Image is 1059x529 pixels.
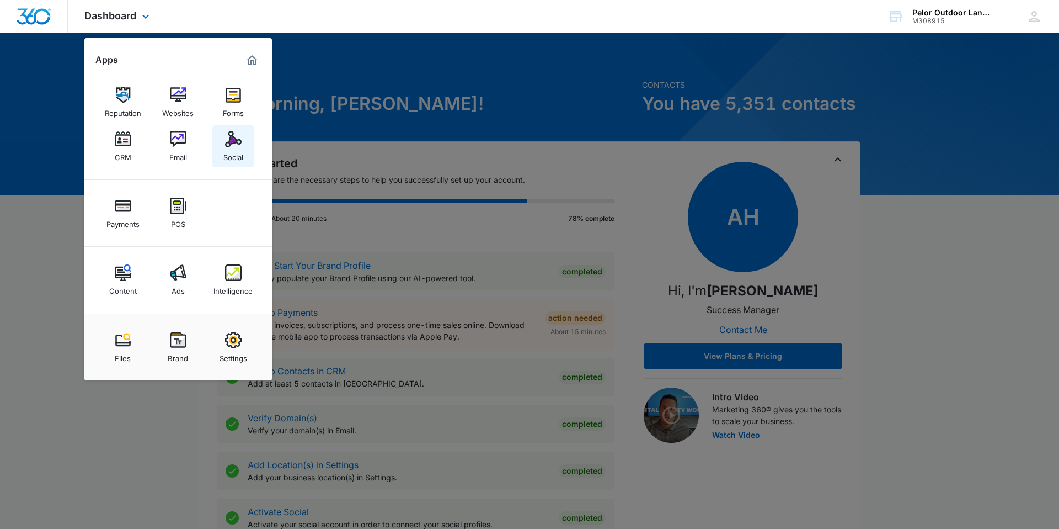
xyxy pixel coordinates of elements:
div: Content [109,281,137,295]
a: Files [102,326,144,368]
div: Payments [106,214,140,229]
a: POS [157,192,199,234]
div: POS [171,214,185,229]
div: CRM [115,147,131,162]
div: account id [912,17,993,25]
h2: Apps [95,55,118,65]
div: Brand [168,348,188,363]
div: Files [115,348,131,363]
div: Email [169,147,187,162]
a: CRM [102,125,144,167]
a: Content [102,259,144,301]
div: account name [912,8,993,17]
a: Reputation [102,81,144,123]
div: Ads [172,281,185,295]
div: Forms [223,103,244,118]
div: Intelligence [213,281,253,295]
a: Forms [212,81,254,123]
a: Marketing 360® Dashboard [243,51,261,69]
a: Payments [102,192,144,234]
a: Websites [157,81,199,123]
div: Websites [162,103,194,118]
a: Social [212,125,254,167]
span: Dashboard [84,10,136,22]
div: Settings [220,348,247,363]
a: Email [157,125,199,167]
a: Intelligence [212,259,254,301]
div: Social [223,147,243,162]
a: Settings [212,326,254,368]
a: Brand [157,326,199,368]
div: Reputation [105,103,141,118]
a: Ads [157,259,199,301]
